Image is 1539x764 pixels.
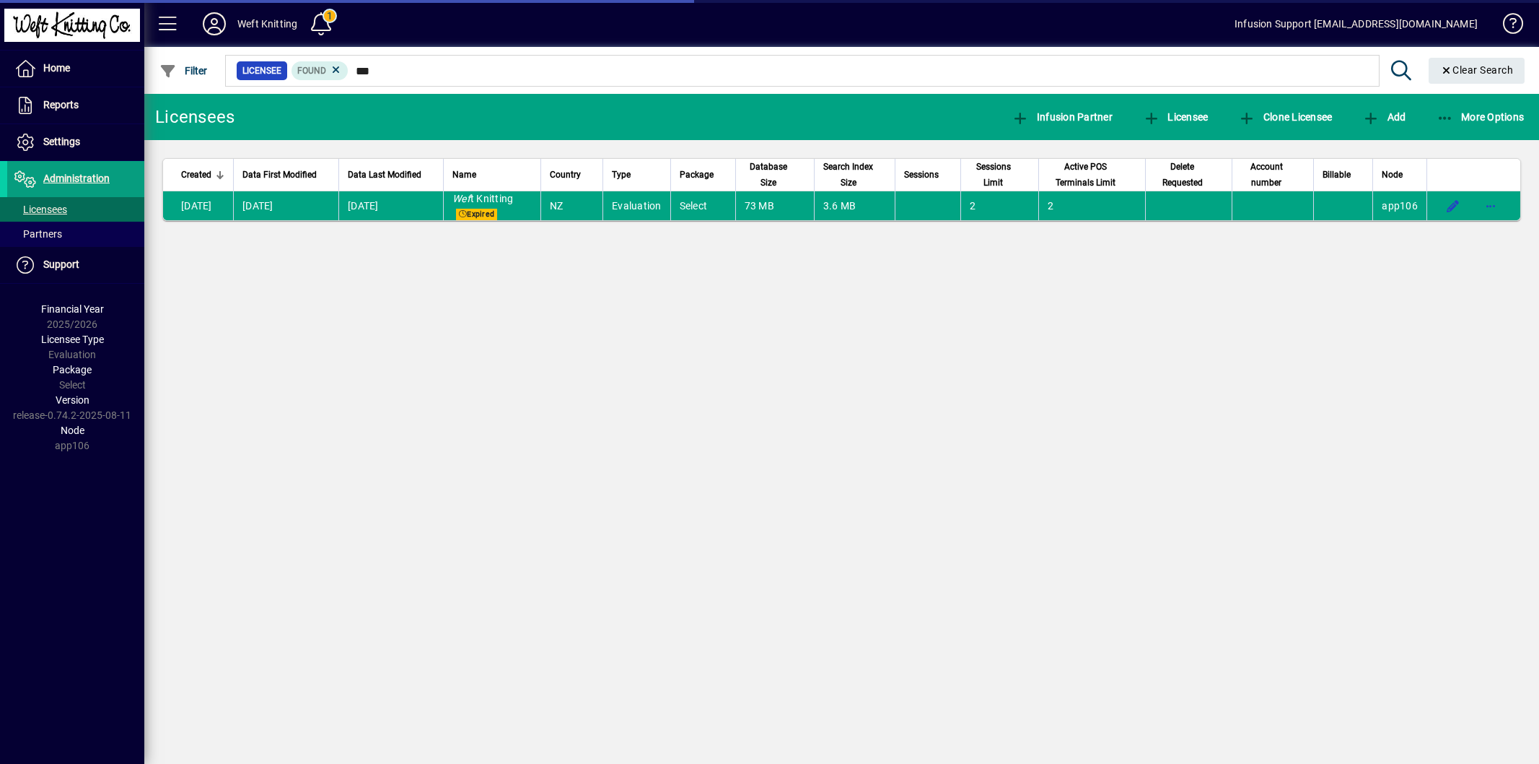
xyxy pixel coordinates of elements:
[291,61,348,80] mat-chip: Found Status: Found
[159,65,208,77] span: Filter
[456,209,497,220] span: Expired
[41,334,104,345] span: Licensee Type
[156,58,211,84] button: Filter
[602,191,670,220] td: Evaluation
[1012,111,1113,123] span: Infusion Partner
[1323,167,1364,183] div: Billable
[1241,159,1292,191] span: Account number
[53,364,92,376] span: Package
[7,197,144,222] a: Licensees
[1429,58,1525,84] button: Clear
[1359,104,1409,130] button: Add
[56,394,89,406] span: Version
[612,167,662,183] div: Type
[904,167,939,183] span: Sessions
[452,193,513,204] span: t Knitting
[41,303,104,315] span: Financial Year
[1241,159,1305,191] div: Account number
[1008,104,1116,130] button: Infusion Partner
[7,87,144,123] a: Reports
[550,167,594,183] div: Country
[43,136,80,147] span: Settings
[1139,104,1212,130] button: Licensee
[960,191,1038,220] td: 2
[814,191,895,220] td: 3.6 MB
[181,167,224,183] div: Created
[680,167,727,183] div: Package
[242,167,317,183] span: Data First Modified
[1382,167,1418,183] div: Node
[1492,3,1521,50] a: Knowledge Base
[43,173,110,184] span: Administration
[242,167,330,183] div: Data First Modified
[540,191,602,220] td: NZ
[970,159,1030,191] div: Sessions Limit
[7,247,144,283] a: Support
[1143,111,1209,123] span: Licensee
[745,159,792,191] span: Database Size
[1235,104,1336,130] button: Clone Licensee
[43,62,70,74] span: Home
[670,191,735,220] td: Select
[7,51,144,87] a: Home
[904,167,952,183] div: Sessions
[735,191,814,220] td: 73 MB
[14,228,62,240] span: Partners
[43,99,79,110] span: Reports
[1437,111,1525,123] span: More Options
[1433,104,1528,130] button: More Options
[1048,159,1123,191] span: Active POS Terminals Limit
[237,12,297,35] div: Weft Knitting
[1323,167,1351,183] span: Billable
[823,159,873,191] span: Search Index Size
[1238,111,1332,123] span: Clone Licensee
[452,193,470,204] em: Wef
[1382,200,1418,212] span: app106.prod.infusionbusinesssoftware.com
[348,167,421,183] span: Data Last Modified
[1440,64,1514,76] span: Clear Search
[155,105,234,129] div: Licensees
[1479,194,1502,217] button: More options
[297,66,326,76] span: Found
[680,167,714,183] span: Package
[61,425,84,436] span: Node
[163,191,233,220] td: [DATE]
[745,159,805,191] div: Database Size
[14,204,67,215] span: Licensees
[1442,194,1465,217] button: Edit
[43,259,79,270] span: Support
[233,191,338,220] td: [DATE]
[7,124,144,160] a: Settings
[452,167,476,183] span: Name
[452,167,532,183] div: Name
[823,159,886,191] div: Search Index Size
[970,159,1017,191] span: Sessions Limit
[1362,111,1406,123] span: Add
[7,222,144,246] a: Partners
[338,191,443,220] td: [DATE]
[1154,159,1222,191] div: Delete Requested
[1038,191,1145,220] td: 2
[181,167,211,183] span: Created
[1048,159,1136,191] div: Active POS Terminals Limit
[242,64,281,78] span: Licensee
[1382,167,1403,183] span: Node
[612,167,631,183] span: Type
[550,167,581,183] span: Country
[191,11,237,37] button: Profile
[348,167,434,183] div: Data Last Modified
[1235,12,1478,35] div: Infusion Support [EMAIL_ADDRESS][DOMAIN_NAME]
[1154,159,1209,191] span: Delete Requested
